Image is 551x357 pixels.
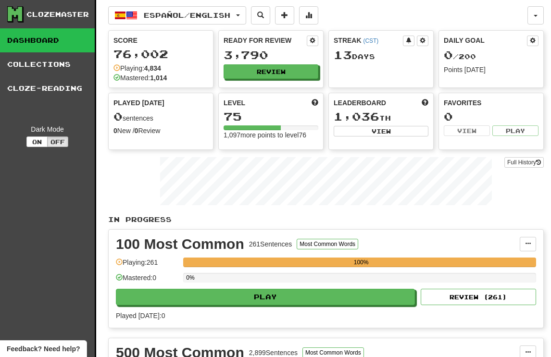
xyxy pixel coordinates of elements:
[186,258,536,267] div: 100%
[334,36,403,45] div: Streak
[444,125,490,136] button: View
[334,110,379,123] span: 1,036
[299,6,318,25] button: More stats
[224,36,307,45] div: Ready for Review
[144,64,161,72] strong: 4,834
[26,136,48,147] button: On
[444,52,476,61] span: / 200
[144,11,230,19] span: Español / English
[492,125,538,136] button: Play
[47,136,68,147] button: Off
[224,98,245,108] span: Level
[135,127,138,135] strong: 0
[334,98,386,108] span: Leaderboard
[113,111,208,123] div: sentences
[334,111,428,123] div: th
[297,239,358,249] button: Most Common Words
[116,289,415,305] button: Play
[113,110,123,123] span: 0
[275,6,294,25] button: Add sentence to collection
[116,237,244,251] div: 100 Most Common
[224,130,318,140] div: 1,097 more points to level 76
[108,215,544,224] p: In Progress
[363,37,378,44] a: (CST)
[224,64,318,79] button: Review
[444,111,538,123] div: 0
[504,157,544,168] a: Full History
[224,111,318,123] div: 75
[7,344,80,354] span: Open feedback widget
[113,98,164,108] span: Played [DATE]
[444,48,453,62] span: 0
[116,273,178,289] div: Mastered: 0
[334,126,428,136] button: View
[334,48,352,62] span: 13
[26,10,89,19] div: Clozemaster
[7,124,88,134] div: Dark Mode
[113,48,208,60] div: 76,002
[422,98,428,108] span: This week in points, UTC
[421,289,536,305] button: Review (261)
[444,65,538,74] div: Points [DATE]
[150,74,167,82] strong: 1,014
[113,126,208,135] div: New / Review
[108,6,246,25] button: Español/English
[334,49,428,62] div: Day s
[444,36,527,46] div: Daily Goal
[113,127,117,135] strong: 0
[116,258,178,273] div: Playing: 261
[251,6,270,25] button: Search sentences
[249,239,292,249] div: 261 Sentences
[116,312,165,320] span: Played [DATE]: 0
[224,49,318,61] div: 3,790
[113,63,161,73] div: Playing:
[113,73,167,83] div: Mastered:
[444,98,538,108] div: Favorites
[113,36,208,45] div: Score
[312,98,318,108] span: Score more points to level up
